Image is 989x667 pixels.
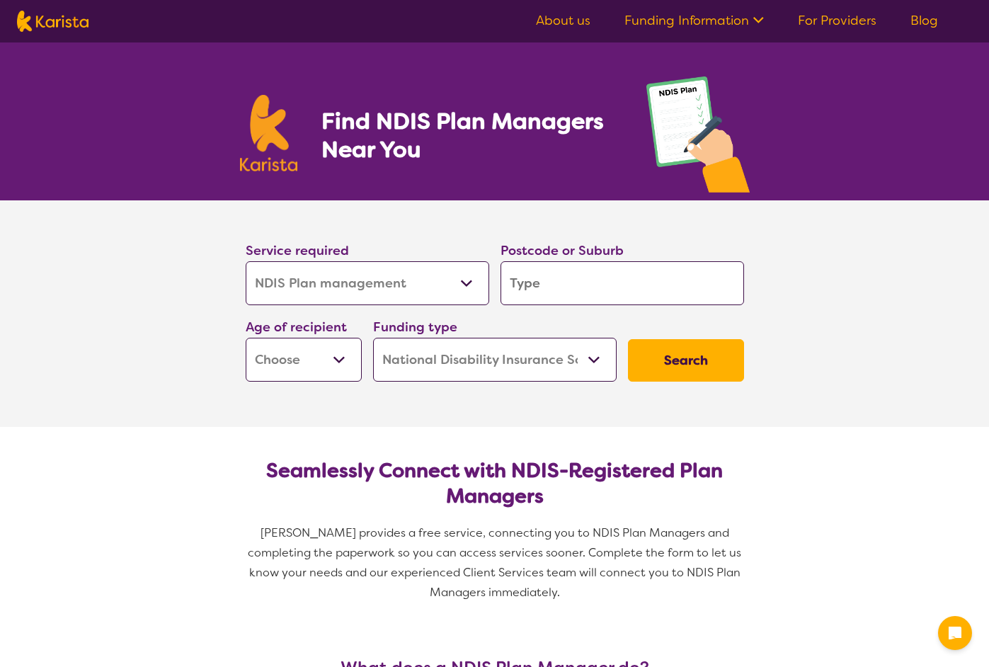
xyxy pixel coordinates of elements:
img: Karista logo [17,11,88,32]
span: [PERSON_NAME] provides a free service, connecting you to NDIS Plan Managers and completing the pa... [248,525,744,600]
a: For Providers [798,12,876,29]
h1: Find NDIS Plan Managers Near You [321,107,617,164]
label: Postcode or Suburb [501,242,624,259]
input: Type [501,261,744,305]
label: Age of recipient [246,319,347,336]
button: Search [628,339,744,382]
img: plan-management [646,76,750,200]
a: About us [536,12,590,29]
label: Funding type [373,319,457,336]
a: Funding Information [624,12,764,29]
label: Service required [246,242,349,259]
h2: Seamlessly Connect with NDIS-Registered Plan Managers [257,458,733,509]
img: Karista logo [240,95,298,171]
a: Blog [910,12,938,29]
